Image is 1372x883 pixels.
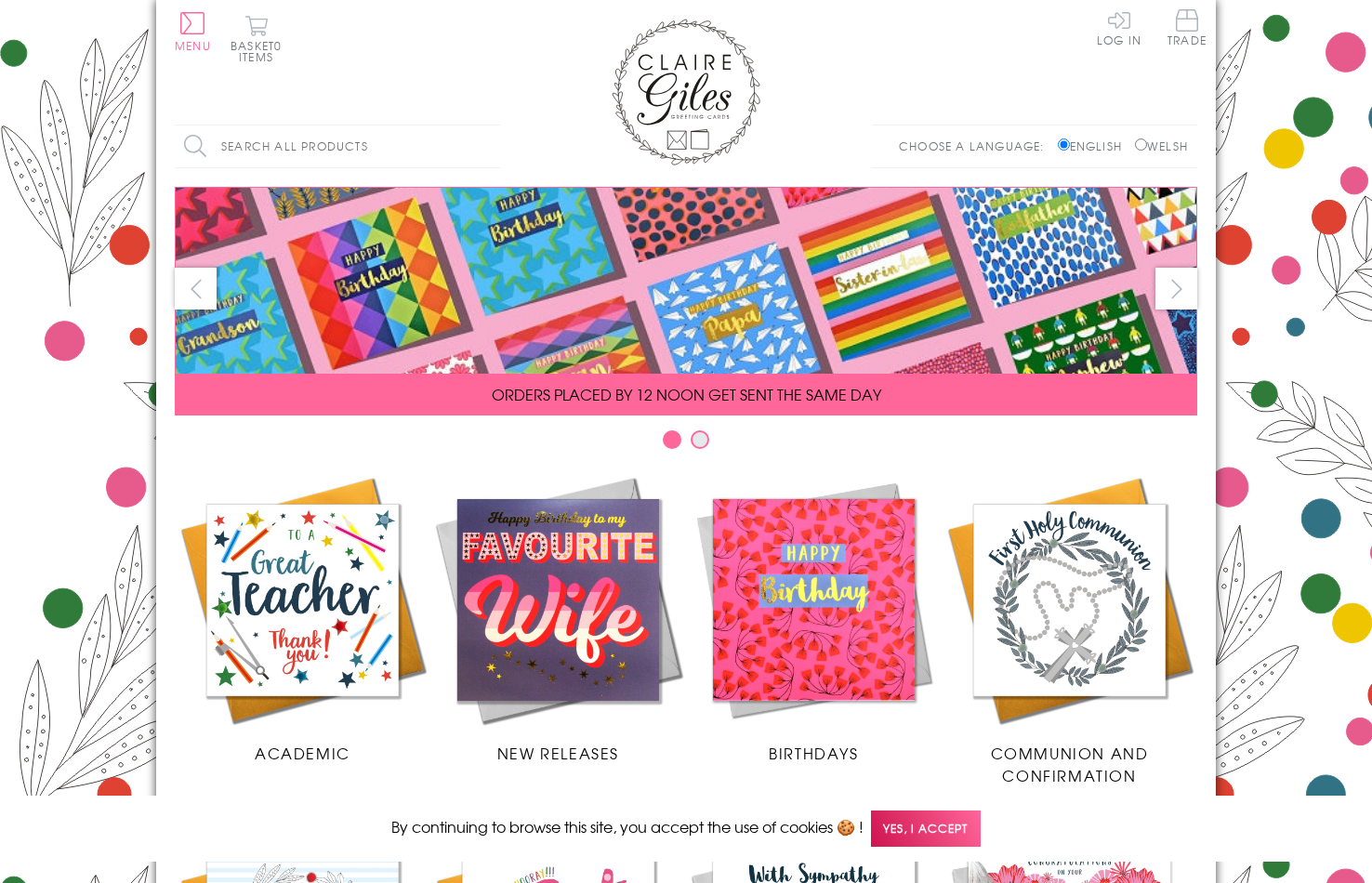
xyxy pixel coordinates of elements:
button: next [1155,268,1197,310]
span: Communion and Confirmation [991,742,1149,786]
input: Search [482,125,500,167]
span: New Releases [497,742,619,764]
a: New Releases [430,472,686,764]
a: Communion and Confirmation [942,472,1197,786]
button: Menu [175,12,211,51]
span: Menu [175,37,211,54]
a: Trade [1168,9,1207,49]
span: 0 items [239,37,282,65]
a: Birthdays [686,472,942,764]
button: Carousel Page 2 [691,430,709,449]
p: Choose a language: [899,138,1054,154]
input: Search all products [175,125,500,167]
label: Welsh [1135,138,1188,154]
input: Welsh [1135,138,1147,151]
input: English [1058,138,1070,151]
label: English [1058,138,1131,154]
span: Academic [255,742,350,764]
span: Birthdays [769,742,858,764]
span: Yes, I accept [871,811,981,847]
a: Academic [175,472,430,764]
span: Trade [1168,9,1207,46]
button: Basket0 items [231,15,282,62]
button: Carousel Page 1 (Current Slide) [663,430,681,449]
span: ORDERS PLACED BY 12 NOON GET SENT THE SAME DAY [492,383,881,405]
img: Claire Giles Greetings Cards [612,19,760,165]
a: Log In [1097,9,1141,46]
div: Carousel Pagination [175,429,1197,458]
button: prev [175,268,217,310]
